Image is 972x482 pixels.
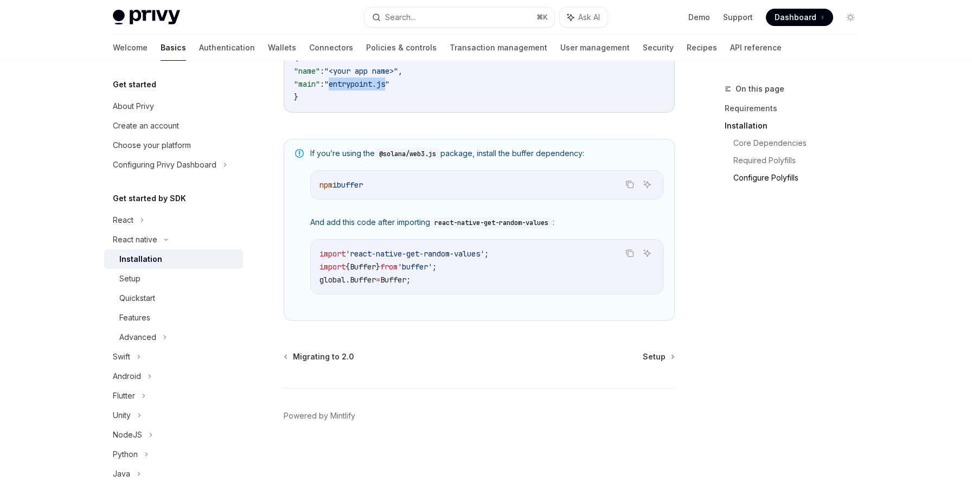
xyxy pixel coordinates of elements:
[560,8,607,27] button: Ask AI
[113,389,135,402] div: Flutter
[113,370,141,383] div: Android
[380,275,406,285] span: Buffer
[113,10,180,25] img: light logo
[113,350,130,363] div: Swift
[113,428,142,441] div: NodeJS
[104,288,243,308] a: Quickstart
[725,117,868,134] a: Installation
[104,136,243,155] a: Choose your platform
[113,139,191,152] div: Choose your platform
[623,246,637,260] button: Copy the contents from the code block
[687,35,717,61] a: Recipes
[310,148,663,159] span: If you’re using the package, install the buffer dependency:
[766,9,833,26] a: Dashboard
[113,214,133,227] div: React
[406,275,411,285] span: ;
[578,12,600,23] span: Ask AI
[320,79,324,89] span: :
[284,410,355,421] a: Powered by Mintlify
[324,79,389,89] span: "entrypoint.js"
[733,169,868,187] a: Configure Polyfills
[293,351,354,362] span: Migrating to 2.0
[113,192,186,205] h5: Get started by SDK
[350,262,376,272] span: Buffer
[119,292,155,305] div: Quickstart
[319,262,346,272] span: import
[104,249,243,269] a: Installation
[332,180,337,190] span: i
[398,66,402,76] span: ,
[104,308,243,327] a: Features
[119,331,156,344] div: Advanced
[310,217,663,228] span: And add this code after importing :
[346,275,350,285] span: .
[104,116,243,136] a: Create an account
[319,249,346,259] span: import
[295,149,304,158] svg: Note
[119,253,162,266] div: Installation
[113,100,154,113] div: About Privy
[199,35,255,61] a: Authentication
[113,448,138,461] div: Python
[450,35,547,61] a: Transaction management
[320,66,324,76] span: :
[113,467,130,480] div: Java
[346,262,350,272] span: {
[398,262,432,272] span: 'buffer'
[119,272,140,285] div: Setup
[560,35,630,61] a: User management
[113,409,131,422] div: Unity
[643,351,666,362] span: Setup
[337,180,363,190] span: buffer
[643,35,674,61] a: Security
[733,152,868,169] a: Required Polyfills
[376,262,380,272] span: }
[113,119,179,132] div: Create an account
[319,180,332,190] span: npm
[775,12,816,23] span: Dashboard
[294,92,298,102] span: }
[733,134,868,152] a: Core Dependencies
[725,100,868,117] a: Requirements
[484,249,489,259] span: ;
[268,35,296,61] a: Wallets
[366,35,437,61] a: Policies & controls
[324,66,398,76] span: "<your app name>"
[285,351,354,362] a: Migrating to 2.0
[376,275,380,285] span: =
[623,177,637,191] button: Copy the contents from the code block
[113,158,216,171] div: Configuring Privy Dashboard
[730,35,782,61] a: API reference
[643,351,674,362] a: Setup
[432,262,437,272] span: ;
[113,35,148,61] a: Welcome
[688,12,710,23] a: Demo
[319,275,346,285] span: global
[309,35,353,61] a: Connectors
[380,262,398,272] span: from
[294,79,320,89] span: "main"
[430,217,553,228] code: react-native-get-random-values
[842,9,859,26] button: Toggle dark mode
[161,35,186,61] a: Basics
[736,82,784,95] span: On this page
[723,12,753,23] a: Support
[375,149,440,159] code: @solana/web3.js
[104,97,243,116] a: About Privy
[350,275,376,285] span: Buffer
[536,13,548,22] span: ⌘ K
[364,8,554,27] button: Search...⌘K
[113,78,156,91] h5: Get started
[640,177,654,191] button: Ask AI
[113,233,157,246] div: React native
[640,246,654,260] button: Ask AI
[119,311,150,324] div: Features
[346,249,484,259] span: 'react-native-get-random-values'
[294,66,320,76] span: "name"
[104,269,243,288] a: Setup
[385,11,415,24] div: Search...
